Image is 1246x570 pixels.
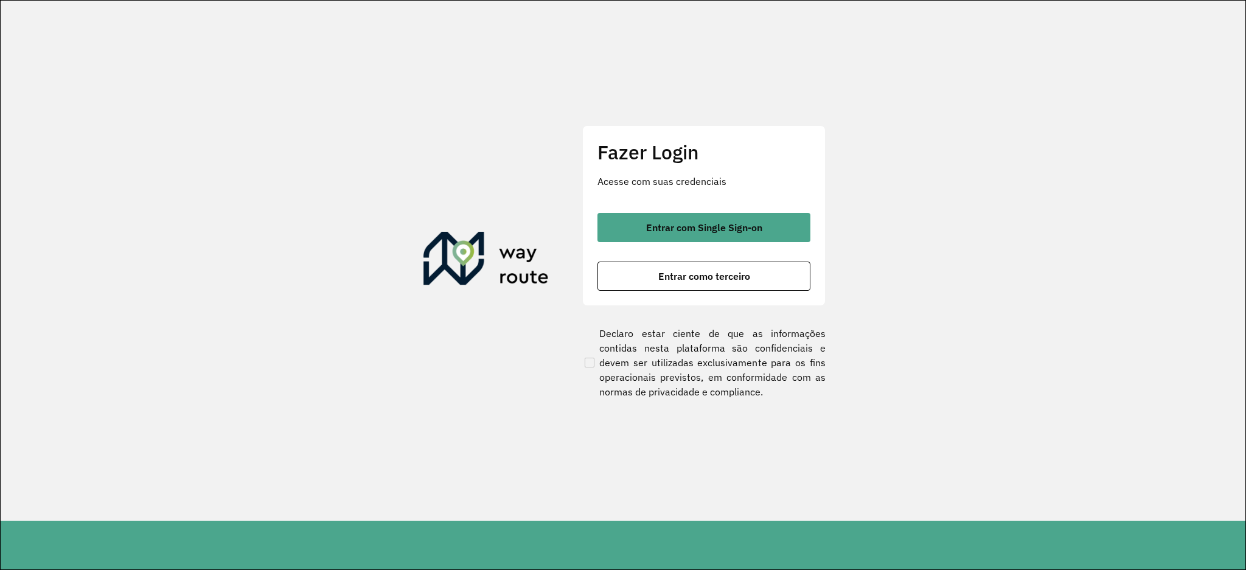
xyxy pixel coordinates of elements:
span: Entrar como terceiro [658,271,750,281]
h2: Fazer Login [597,141,810,164]
span: Entrar com Single Sign-on [646,223,762,232]
button: button [597,262,810,291]
label: Declaro estar ciente de que as informações contidas nesta plataforma são confidenciais e devem se... [582,326,826,399]
button: button [597,213,810,242]
img: Roteirizador AmbevTech [423,232,549,290]
p: Acesse com suas credenciais [597,174,810,189]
